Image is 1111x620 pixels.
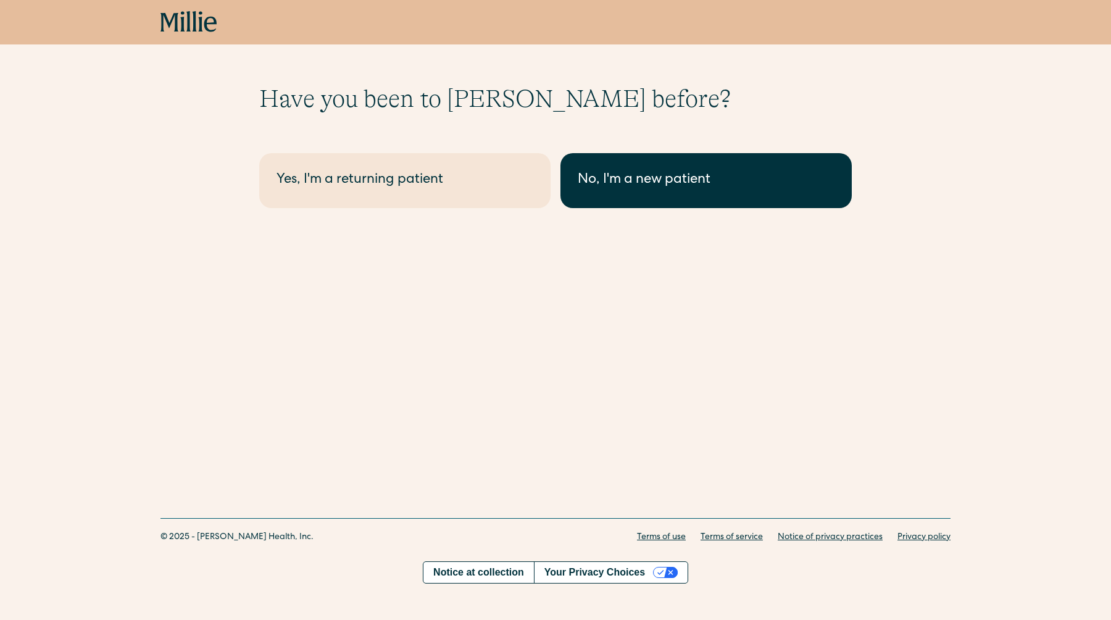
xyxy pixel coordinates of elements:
a: No, I'm a new patient [560,153,852,208]
a: Terms of use [637,531,686,544]
a: Yes, I'm a returning patient [259,153,551,208]
div: Yes, I'm a returning patient [277,170,533,191]
a: Notice at collection [423,562,534,583]
a: Notice of privacy practices [778,531,883,544]
div: © 2025 - [PERSON_NAME] Health, Inc. [160,531,314,544]
a: Privacy policy [897,531,951,544]
a: Terms of service [701,531,763,544]
button: Your Privacy Choices [534,562,688,583]
h1: Have you been to [PERSON_NAME] before? [259,84,852,114]
div: No, I'm a new patient [578,170,834,191]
